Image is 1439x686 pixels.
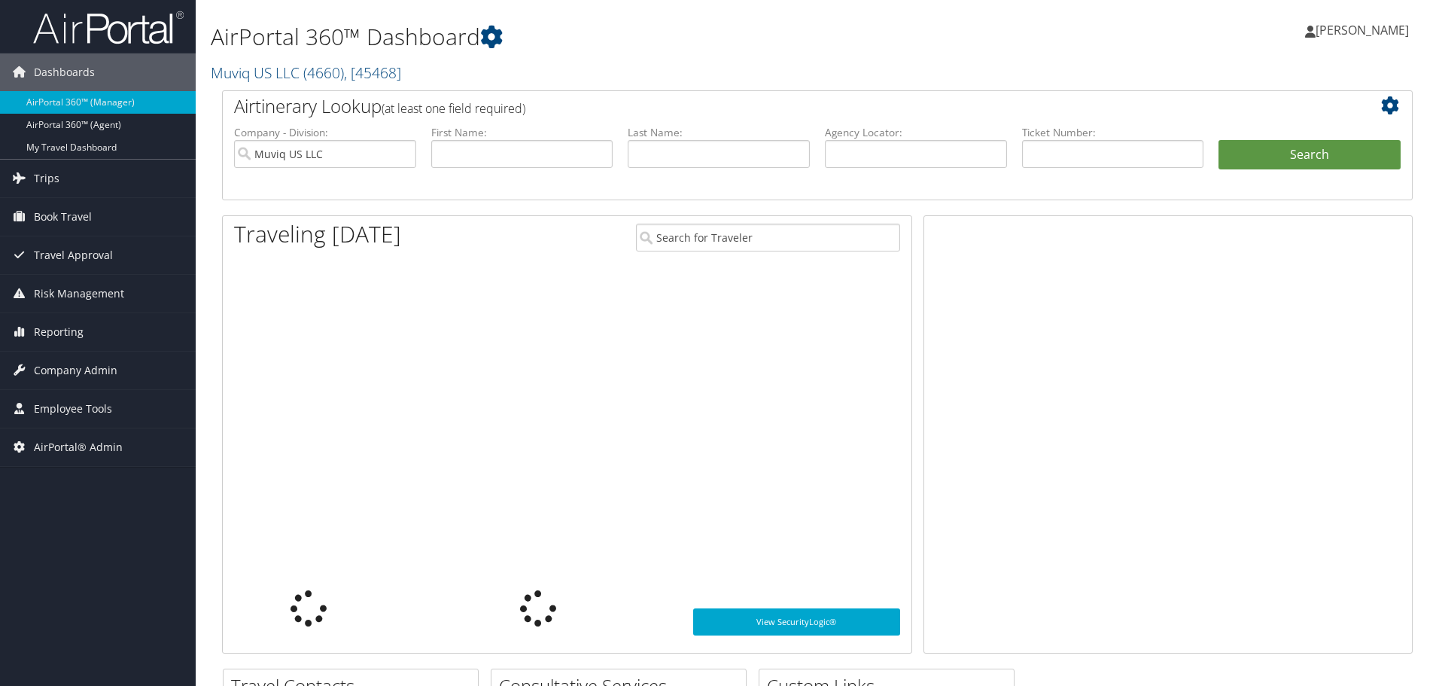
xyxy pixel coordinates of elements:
span: Trips [34,160,59,197]
label: Agency Locator: [825,125,1007,140]
h1: Traveling [DATE] [234,218,401,250]
span: Reporting [34,313,84,351]
input: Search for Traveler [636,224,900,252]
span: [PERSON_NAME] [1316,22,1409,38]
span: , [ 45468 ] [344,63,401,83]
label: Last Name: [628,125,810,140]
span: ( 4660 ) [303,63,344,83]
label: First Name: [431,125,613,140]
span: Travel Approval [34,236,113,274]
span: Employee Tools [34,390,112,428]
a: Muviq US LLC [211,63,401,83]
span: Dashboards [34,53,95,91]
span: Book Travel [34,198,92,236]
a: View SecurityLogic® [693,608,900,636]
label: Company - Division: [234,125,416,140]
span: Company Admin [34,352,117,389]
span: Risk Management [34,275,124,313]
label: Ticket Number: [1022,125,1204,140]
button: Search [1218,140,1401,170]
span: AirPortal® Admin [34,428,123,466]
span: (at least one field required) [382,100,525,117]
h1: AirPortal 360™ Dashboard [211,21,1020,53]
img: airportal-logo.png [33,10,184,45]
a: [PERSON_NAME] [1305,8,1424,53]
h2: Airtinerary Lookup [234,93,1301,119]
